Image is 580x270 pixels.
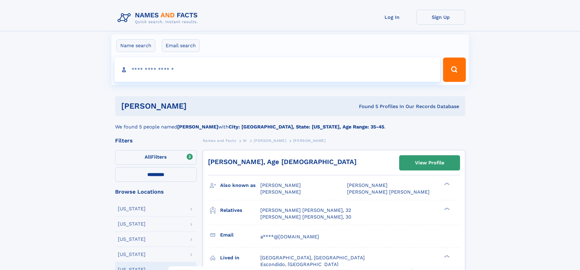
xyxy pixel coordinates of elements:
[118,237,146,242] div: [US_STATE]
[443,207,450,211] div: ❯
[220,253,260,263] h3: Lived in
[115,150,197,165] label: Filters
[368,10,417,25] a: Log In
[347,189,430,195] span: [PERSON_NAME] [PERSON_NAME]
[254,137,286,144] a: [PERSON_NAME]
[115,138,197,143] div: Filters
[260,207,351,214] a: [PERSON_NAME] [PERSON_NAME], 32
[177,124,218,130] b: [PERSON_NAME]
[243,139,247,143] span: W
[115,116,465,131] div: We found 5 people named with .
[118,206,146,211] div: [US_STATE]
[443,254,450,258] div: ❯
[208,158,357,166] a: [PERSON_NAME], Age [DEMOGRAPHIC_DATA]
[220,205,260,216] h3: Relatives
[254,139,286,143] span: [PERSON_NAME]
[145,154,151,160] span: All
[260,214,351,220] a: [PERSON_NAME] [PERSON_NAME], 30
[118,222,146,226] div: [US_STATE]
[114,58,441,82] input: search input
[162,39,200,52] label: Email search
[273,103,459,110] div: Found 5 Profiles In Our Records Database
[443,58,466,82] button: Search Button
[203,137,236,144] a: Names and Facts
[229,124,384,130] b: City: [GEOGRAPHIC_DATA], State: [US_STATE], Age Range: 35-45
[243,137,247,144] a: W
[260,255,365,261] span: [GEOGRAPHIC_DATA], [GEOGRAPHIC_DATA]
[118,252,146,257] div: [US_STATE]
[260,182,301,188] span: [PERSON_NAME]
[415,156,444,170] div: View Profile
[293,139,326,143] span: [PERSON_NAME]
[260,261,339,267] span: Escondido, [GEOGRAPHIC_DATA]
[220,230,260,240] h3: Email
[115,10,203,26] img: Logo Names and Facts
[443,182,450,186] div: ❯
[260,189,301,195] span: [PERSON_NAME]
[121,102,273,110] h1: [PERSON_NAME]
[115,189,197,195] div: Browse Locations
[417,10,465,25] a: Sign Up
[347,182,388,188] span: [PERSON_NAME]
[399,156,460,170] a: View Profile
[116,39,155,52] label: Name search
[220,180,260,191] h3: Also known as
